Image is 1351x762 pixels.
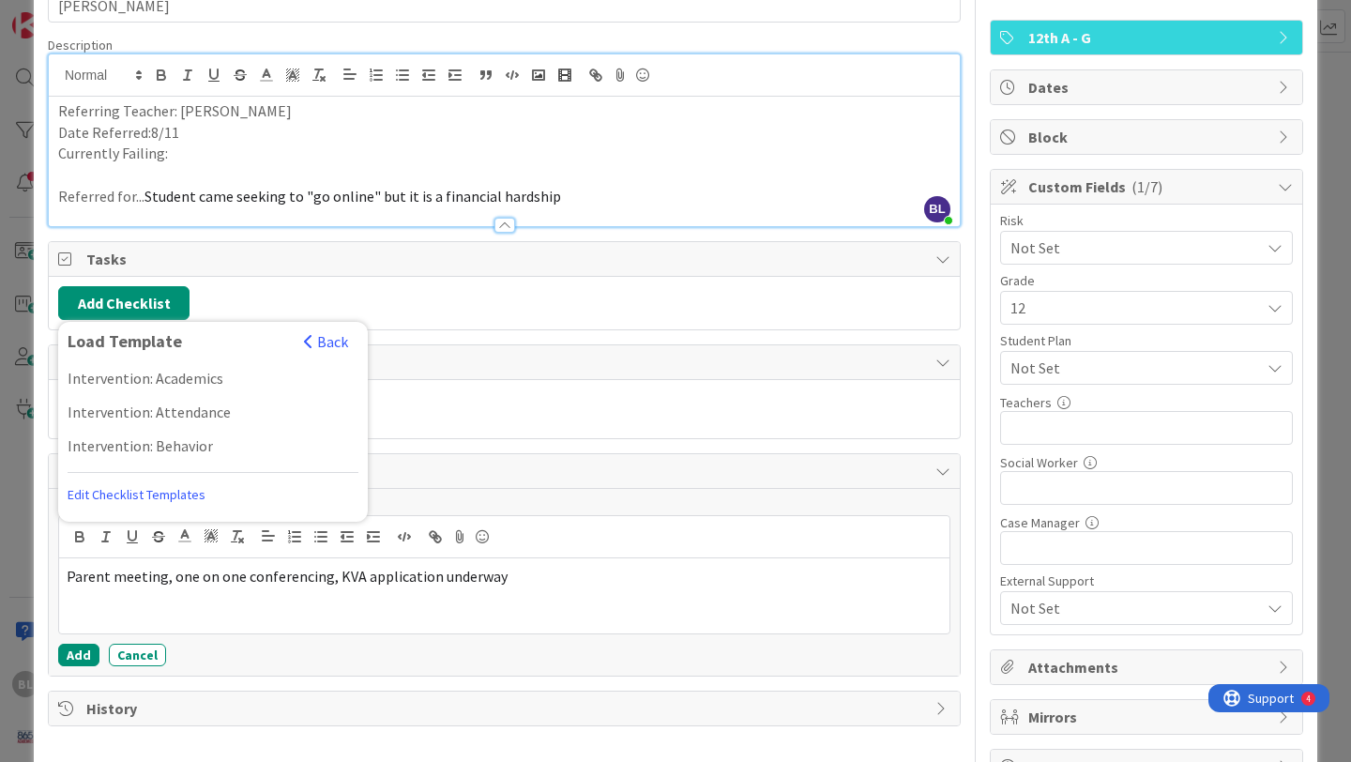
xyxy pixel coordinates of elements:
span: Not Set [1010,597,1260,619]
span: History [86,697,926,720]
span: Mirrors [1028,706,1268,728]
button: Cancel [109,644,166,666]
span: Links [86,351,926,373]
span: 12th A - G [1028,26,1268,49]
span: Student came seeking to "go online" but it is a financial hardship [144,187,561,206]
span: Not Set [1010,357,1260,379]
div: Student Plan [1000,334,1293,347]
div: Intervention: Academics [58,361,368,395]
p: Referred for... [58,186,950,207]
span: Attachments [1028,656,1268,678]
span: Dates [1028,76,1268,99]
span: Block [1028,126,1268,148]
span: Not Set [1010,235,1251,261]
div: Intervention: Attendance [58,395,368,429]
button: Add [58,644,99,666]
span: BL [924,196,950,222]
div: Load Template [68,331,294,352]
p: Referring Teacher: [PERSON_NAME] [58,100,950,122]
span: Comments [86,460,926,482]
div: Intervention: Behavior [58,429,368,463]
a: Edit Checklist Templates [68,479,205,512]
span: Support [39,3,85,25]
p: Currently Failing: [58,143,950,164]
button: Back [303,331,349,352]
span: 12 [1010,295,1251,321]
span: Custom Fields [1028,175,1268,198]
span: Description [48,37,113,53]
div: 4 [98,8,102,23]
span: ( 1/7 ) [1131,177,1162,196]
span: Parent meeting, one on one conferencing, KVA application underway [67,567,508,586]
span: Tasks [86,248,926,270]
label: Social Worker [1000,454,1078,471]
div: External Support [1000,574,1293,587]
label: Case Manager [1000,514,1080,531]
div: Risk [1000,214,1293,227]
button: Add Checklist [58,286,190,320]
label: Teachers [1000,394,1052,411]
div: Grade [1000,274,1293,287]
p: Date Referred:8/11 [58,122,950,144]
